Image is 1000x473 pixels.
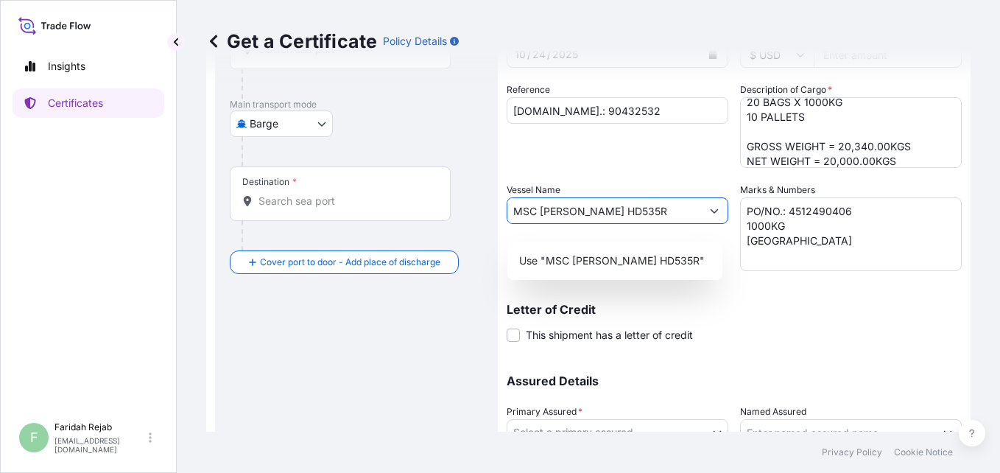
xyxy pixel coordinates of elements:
[230,99,483,111] p: Main transport mode
[54,421,146,433] p: Faridah Rejab
[513,425,633,440] span: Select a primary assured
[54,436,146,454] p: [EMAIL_ADDRESS][DOMAIN_NAME]
[701,197,728,224] button: Show suggestions
[507,83,550,97] label: Reference
[740,183,815,197] label: Marks & Numbers
[258,194,432,209] input: Destination
[519,253,705,268] p: Use "MSC [PERSON_NAME] HD535R"
[507,404,582,419] span: Primary Assured
[507,304,962,315] p: Letter of Credit
[507,375,962,387] p: Assured Details
[30,430,38,445] span: F
[526,328,693,343] span: This shipment has a letter of credit
[230,111,333,137] button: Select transport
[260,255,440,270] span: Cover port to door - Add place of discharge
[894,446,953,458] p: Cookie Notice
[250,116,278,131] span: Barge
[507,183,560,197] label: Vessel Name
[48,96,103,111] p: Certificates
[822,446,882,458] p: Privacy Policy
[507,97,728,124] input: Enter booking reference
[48,59,85,74] p: Insights
[507,197,701,224] input: Type to search vessel name or IMO
[513,248,716,274] div: Suggestions
[740,83,832,97] label: Description of Cargo
[740,404,806,419] label: Named Assured
[383,34,447,49] p: Policy Details
[242,176,297,188] div: Destination
[206,29,377,53] p: Get a Certificate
